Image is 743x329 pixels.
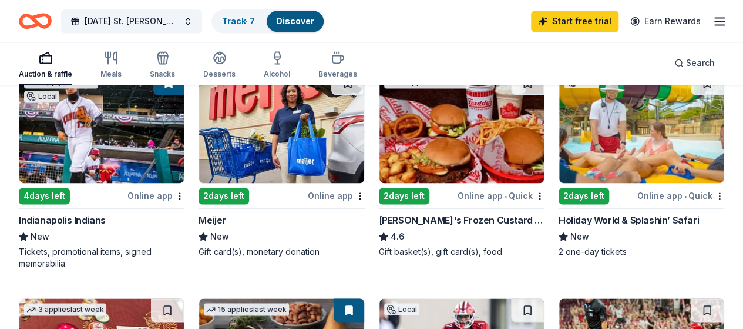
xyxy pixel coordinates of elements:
a: Earn Rewards [623,11,708,32]
div: Meals [100,69,122,79]
span: • [684,191,687,201]
div: 2 days left [199,188,249,204]
button: Snacks [150,46,175,85]
span: 4.6 [391,230,404,244]
button: Meals [100,46,122,85]
div: [PERSON_NAME]'s Frozen Custard & Steakburgers [379,213,544,227]
span: • [505,191,507,201]
div: Online app [127,188,184,203]
a: Image for Holiday World & Splashin’ SafariLocal2days leftOnline app•QuickHoliday World & Splashin... [559,71,724,258]
a: Start free trial [531,11,618,32]
div: Online app Quick [458,188,544,203]
div: Auction & raffle [19,69,72,79]
div: Beverages [318,69,357,79]
img: Image for Holiday World & Splashin’ Safari [559,71,724,183]
a: Discover [276,16,314,26]
div: Tickets, promotional items, signed memorabilia [19,246,184,270]
div: 4 days left [19,188,70,204]
div: 3 applies last week [24,303,106,315]
div: Alcohol [264,69,290,79]
div: Local [24,91,59,102]
div: Snacks [150,69,175,79]
button: Alcohol [264,46,290,85]
a: Track· 7 [222,16,255,26]
div: Indianapolis Indians [19,213,106,227]
span: [DATE] St. [PERSON_NAME] Golf Scramble [85,14,179,28]
div: 2 days left [559,188,609,204]
img: Image for Indianapolis Indians [19,71,184,183]
div: Online app [308,188,365,203]
div: 2 one-day tickets [559,246,724,258]
button: Desserts [203,46,236,85]
img: Image for Freddy's Frozen Custard & Steakburgers [379,71,544,183]
div: Local [384,303,419,315]
button: Search [665,51,724,75]
span: New [31,230,49,244]
div: Desserts [203,69,236,79]
button: Track· 7Discover [211,9,325,33]
div: Holiday World & Splashin’ Safari [559,213,699,227]
div: Gift basket(s), gift card(s), food [379,246,544,258]
button: Auction & raffle [19,46,72,85]
a: Home [19,7,52,35]
a: Image for Freddy's Frozen Custard & Steakburgers10 applieslast week2days leftOnline app•Quick[PER... [379,71,544,258]
button: [DATE] St. [PERSON_NAME] Golf Scramble [61,9,202,33]
span: New [570,230,589,244]
button: Beverages [318,46,357,85]
span: New [210,230,229,244]
div: Meijer [199,213,226,227]
div: 2 days left [379,188,429,204]
div: 15 applies last week [204,303,289,315]
a: Image for Meijer2days leftOnline appMeijerNewGift card(s), monetary donation [199,71,364,258]
div: Gift card(s), monetary donation [199,246,364,258]
span: Search [686,56,715,70]
img: Image for Meijer [199,71,364,183]
a: Image for Indianapolis Indians1 applylast weekLocal4days leftOnline appIndianapolis IndiansNewTic... [19,71,184,270]
div: Online app Quick [637,188,724,203]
